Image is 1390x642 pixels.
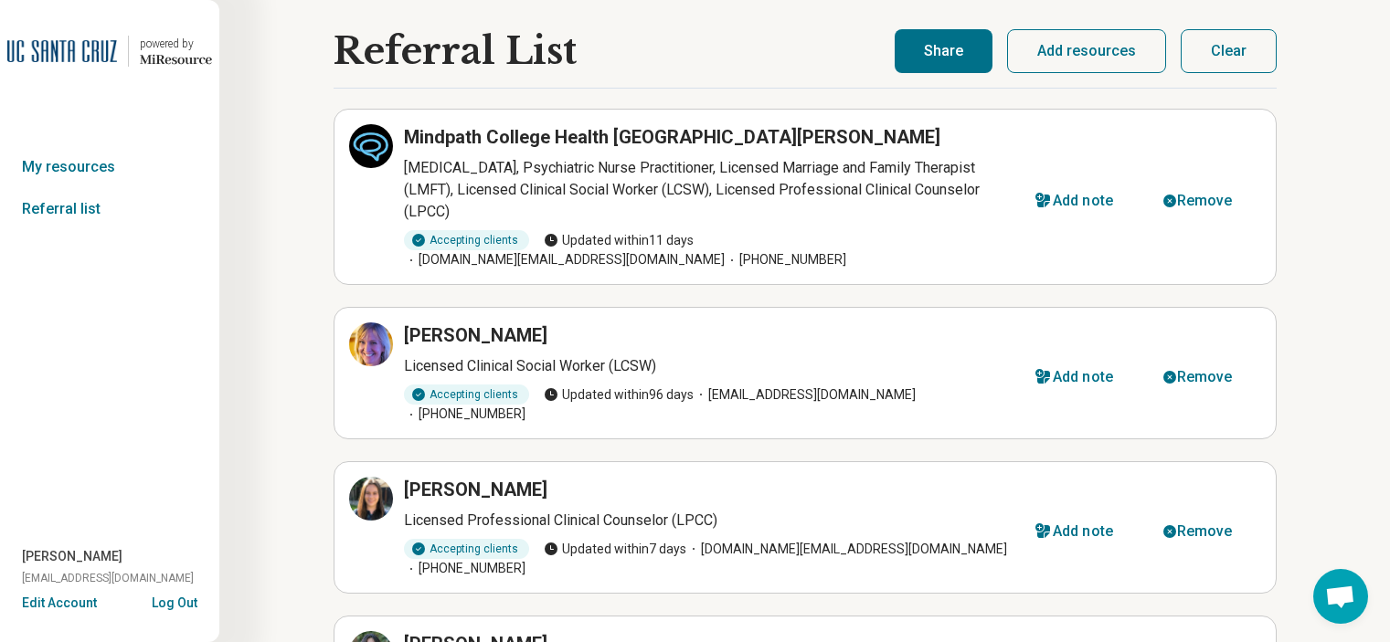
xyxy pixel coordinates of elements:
p: Licensed Clinical Social Worker (LCSW) [404,355,1014,377]
button: Add resources [1007,29,1166,73]
div: Remove [1177,194,1233,208]
button: Remove [1141,510,1261,553]
div: powered by [140,36,212,52]
span: Updated within 7 days [544,540,686,559]
button: Remove [1141,355,1261,399]
span: Updated within 11 days [544,231,694,250]
p: Licensed Professional Clinical Counselor (LPCC) [404,510,1014,531]
div: Open chat [1313,569,1368,624]
div: Add note [1053,194,1113,208]
span: [PERSON_NAME] [22,547,122,566]
span: [PHONE_NUMBER] [725,250,846,269]
div: Remove [1177,524,1233,539]
button: Add note [1013,355,1141,399]
button: Remove [1141,179,1261,223]
h3: [PERSON_NAME] [404,477,547,502]
button: Log Out [152,594,197,608]
div: Add note [1053,524,1113,539]
h3: [PERSON_NAME] [404,322,547,348]
button: Add note [1013,510,1141,553]
span: Updated within 96 days [544,385,694,405]
div: Accepting clients [404,384,529,405]
span: [PHONE_NUMBER] [404,405,525,424]
div: Accepting clients [404,230,529,250]
span: [PHONE_NUMBER] [404,559,525,578]
span: [EMAIL_ADDRESS][DOMAIN_NAME] [694,385,916,405]
div: Remove [1177,370,1233,384]
a: University of California at Santa Cruzpowered by [7,29,212,73]
img: University of California at Santa Cruz [7,29,117,73]
button: Share [895,29,992,73]
button: Clear [1181,29,1277,73]
span: [DOMAIN_NAME][EMAIL_ADDRESS][DOMAIN_NAME] [404,250,725,269]
div: Accepting clients [404,539,529,559]
button: Edit Account [22,594,97,613]
button: Add note [1013,179,1141,223]
h1: Referral List [334,30,577,72]
span: [EMAIL_ADDRESS][DOMAIN_NAME] [22,570,194,586]
h3: Mindpath College Health [GEOGRAPHIC_DATA][PERSON_NAME] [404,124,940,150]
span: [DOMAIN_NAME][EMAIL_ADDRESS][DOMAIN_NAME] [686,540,1007,559]
div: Add note [1053,370,1113,384]
p: [MEDICAL_DATA], Psychiatric Nurse Practitioner, Licensed Marriage and Family Therapist (LMFT), Li... [404,157,1014,223]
